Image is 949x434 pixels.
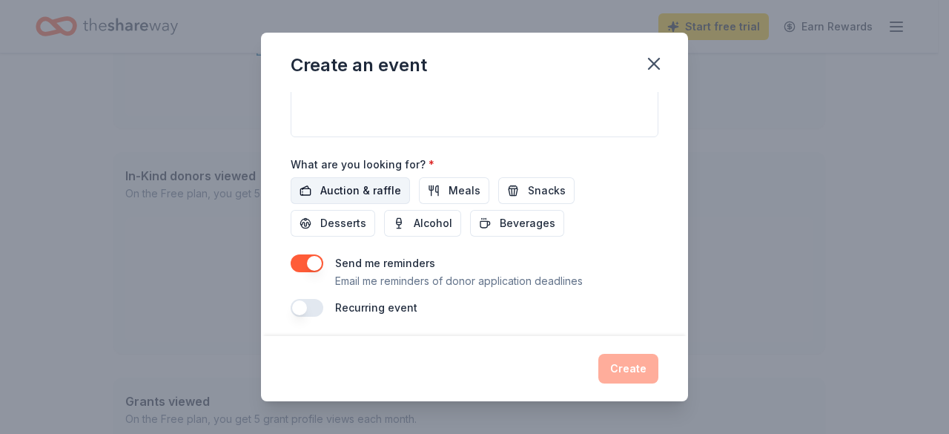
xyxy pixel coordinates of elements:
[335,257,435,269] label: Send me reminders
[414,214,452,232] span: Alcohol
[291,157,434,172] label: What are you looking for?
[320,182,401,200] span: Auction & raffle
[335,272,583,290] p: Email me reminders of donor application deadlines
[449,182,480,200] span: Meals
[320,214,366,232] span: Desserts
[291,177,410,204] button: Auction & raffle
[291,210,375,237] button: Desserts
[419,177,489,204] button: Meals
[500,214,555,232] span: Beverages
[335,301,417,314] label: Recurring event
[470,210,564,237] button: Beverages
[384,210,461,237] button: Alcohol
[291,53,427,77] div: Create an event
[528,182,566,200] span: Snacks
[498,177,575,204] button: Snacks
